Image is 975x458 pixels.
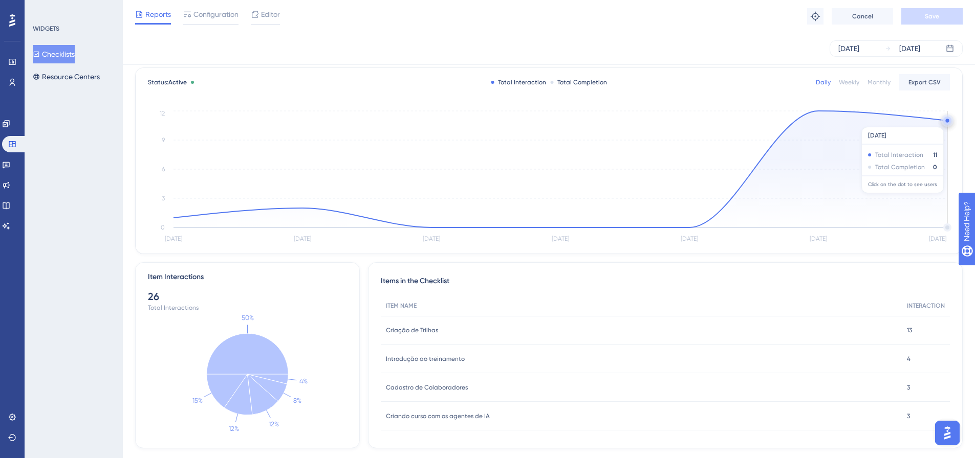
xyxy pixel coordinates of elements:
tspan: 0 [161,224,165,231]
span: Reports [145,8,171,20]
span: Cadastro de Colaboradores [386,383,468,392]
span: Configuration [193,8,239,20]
text: 50% [242,314,254,322]
tspan: [DATE] [810,235,827,242]
span: Need Help? [24,3,64,15]
span: Criando curso com os agentes de IA [386,412,490,420]
text: 12% [269,420,279,428]
span: Status: [148,78,187,86]
text: 15% [192,397,203,404]
div: 26 [148,289,347,304]
text: 4% [299,377,308,385]
tspan: [DATE] [423,235,440,242]
span: Introdução ao treinamento [386,355,465,363]
span: 4 [907,355,911,363]
div: WIDGETS [33,25,59,33]
button: Resource Centers [33,67,100,86]
div: Monthly [868,78,891,86]
span: ITEM NAME [386,302,417,310]
div: [DATE] [899,42,920,55]
button: Cancel [832,8,893,25]
span: Active [168,79,187,86]
button: Export CSV [899,74,950,90]
span: 3 [907,412,910,420]
div: Total Completion [550,78,607,86]
iframe: UserGuiding AI Assistant Launcher [932,418,963,448]
div: Total Interaction [491,78,546,86]
span: Items in the Checklist [381,275,449,287]
span: Export CSV [908,78,941,86]
div: Item Interactions [148,271,204,283]
tspan: [DATE] [552,235,569,242]
span: Editor [261,8,280,20]
button: Save [901,8,963,25]
span: 13 [907,326,912,334]
tspan: 12 [160,110,165,117]
tspan: [DATE] [165,235,182,242]
tspan: 3 [162,195,165,202]
tspan: 9 [162,136,165,144]
text: 8% [293,397,301,404]
span: INTERACTION [907,302,945,310]
tspan: [DATE] [929,235,946,242]
div: Daily [816,78,831,86]
span: Cancel [852,12,873,20]
text: 12% [229,425,239,432]
div: Weekly [839,78,859,86]
tspan: [DATE] [294,235,311,242]
div: [DATE] [838,42,859,55]
tspan: [DATE] [681,235,698,242]
span: 3 [907,383,910,392]
span: Criação de Trilhas [386,326,438,334]
span: Save [925,12,939,20]
tspan: 6 [162,166,165,173]
button: Checklists [33,45,75,63]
